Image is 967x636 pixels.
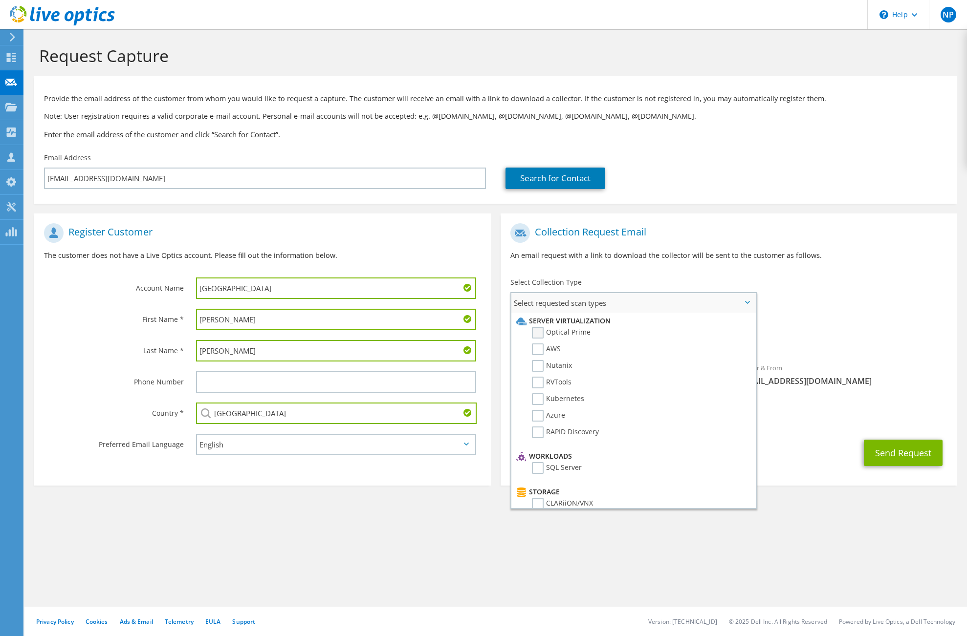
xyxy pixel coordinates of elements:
[44,434,184,449] label: Preferred Email Language
[532,393,584,405] label: Kubernetes
[532,360,572,372] label: Nutanix
[510,223,943,243] h1: Collection Request Email
[532,327,591,339] label: Optical Prime
[44,371,184,387] label: Phone Number
[36,617,74,626] a: Privacy Policy
[44,223,476,243] h1: Register Customer
[86,617,108,626] a: Cookies
[165,617,194,626] a: Telemetry
[532,426,599,438] label: RAPID Discovery
[729,358,957,391] div: Sender & From
[532,410,565,422] label: Azure
[648,617,717,626] li: Version: [TECHNICAL_ID]
[532,498,593,509] label: CLARiiON/VNX
[205,617,220,626] a: EULA
[532,343,561,355] label: AWS
[739,376,947,386] span: [EMAIL_ADDRESS][DOMAIN_NAME]
[510,250,947,261] p: An email request with a link to download the collector will be sent to the customer as follows.
[729,617,827,626] li: © 2025 Dell Inc. All Rights Reserved
[514,315,751,327] li: Server Virtualization
[44,403,184,418] label: Country *
[839,617,955,626] li: Powered by Live Optics, a Dell Technology
[120,617,153,626] a: Ads & Email
[501,317,957,353] div: Requested Collections
[532,462,582,474] label: SQL Server
[44,340,184,356] label: Last Name *
[232,617,255,626] a: Support
[510,277,582,287] label: Select Collection Type
[44,309,184,324] label: First Name *
[511,293,756,313] span: Select requested scan types
[532,377,571,388] label: RVTools
[501,396,957,430] div: CC & Reply To
[941,7,956,22] span: NP
[44,250,481,261] p: The customer does not have a Live Optics account. Please fill out the information below.
[501,358,729,391] div: To
[505,168,605,189] a: Search for Contact
[44,277,184,293] label: Account Name
[44,153,91,163] label: Email Address
[44,129,947,140] h3: Enter the email address of the customer and click “Search for Contact”.
[864,440,943,466] button: Send Request
[44,93,947,104] p: Provide the email address of the customer from whom you would like to request a capture. The cust...
[514,486,751,498] li: Storage
[879,10,888,19] svg: \n
[514,450,751,462] li: Workloads
[39,45,947,66] h1: Request Capture
[44,111,947,122] p: Note: User registration requires a valid corporate e-mail account. Personal e-mail accounts will ...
